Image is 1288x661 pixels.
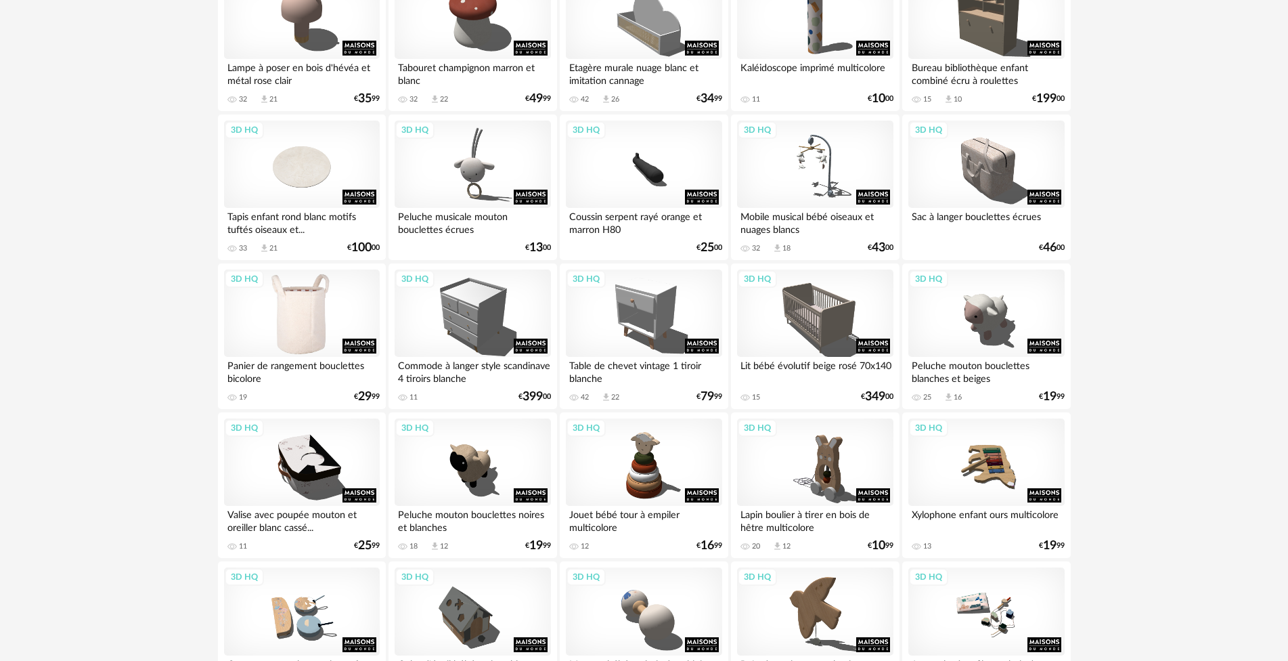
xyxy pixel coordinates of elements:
a: 3D HQ Peluche musicale mouton bouclettes écrues €1300 [388,114,556,261]
span: 49 [529,94,543,104]
div: € 00 [1039,243,1065,253]
a: 3D HQ Tapis enfant rond blanc motifs tuftés oiseaux et... 33 Download icon 21 €10000 [218,114,386,261]
div: 3D HQ [395,568,435,586]
div: € 99 [525,541,551,551]
span: 10 [872,94,885,104]
a: 3D HQ Xylophone enfant ours multicolore 13 €1999 [902,412,1070,559]
span: Download icon [601,94,611,104]
div: € 00 [347,243,380,253]
div: 15 [923,95,931,104]
div: Bureau bibliothèque enfant combiné écru à roulettes [908,59,1064,86]
a: 3D HQ Jouet bébé tour à empiler multicolore 12 €1699 [560,412,728,559]
span: 19 [529,541,543,551]
span: 399 [523,392,543,402]
div: 3D HQ [738,419,777,437]
div: € 00 [1032,94,1065,104]
a: 3D HQ Valise avec poupée mouton et oreiller blanc cassé... 11 €2599 [218,412,386,559]
div: 18 [782,244,791,253]
div: 32 [239,95,247,104]
div: Mobile musical bébé oiseaux et nuages blancs [737,208,893,235]
div: € 99 [696,392,722,402]
span: Download icon [259,94,269,104]
span: 25 [358,541,372,551]
div: Panier de rangement bouclettes bicolore [224,357,380,384]
div: Xylophone enfant ours multicolore [908,506,1064,533]
div: 15 [752,393,760,402]
div: Coussin serpent rayé orange et marron H80 [566,208,721,235]
div: € 99 [868,541,893,551]
span: Download icon [943,94,954,104]
span: Download icon [601,392,611,402]
div: Peluche mouton bouclettes blanches et beiges [908,357,1064,384]
div: 12 [440,542,448,551]
div: € 00 [861,392,893,402]
span: 13 [529,243,543,253]
div: Table de chevet vintage 1 tiroir blanche [566,357,721,384]
span: Download icon [772,243,782,253]
div: Tapis enfant rond blanc motifs tuftés oiseaux et... [224,208,380,235]
div: 20 [752,542,760,551]
div: Valise avec poupée mouton et oreiller blanc cassé... [224,506,380,533]
a: 3D HQ Lapin boulier à tirer en bois de hêtre multicolore 20 Download icon 12 €1099 [731,412,899,559]
div: Kaléidoscope imprimé multicolore [737,59,893,86]
div: 3D HQ [567,419,606,437]
div: 42 [581,95,589,104]
a: 3D HQ Sac à langer bouclettes écrues €4600 [902,114,1070,261]
div: 3D HQ [395,270,435,288]
div: 3D HQ [909,419,948,437]
div: 42 [581,393,589,402]
div: € 00 [518,392,551,402]
a: 3D HQ Panier de rangement bouclettes bicolore 19 €2999 [218,263,386,410]
div: € 99 [1039,541,1065,551]
div: 33 [239,244,247,253]
div: 3D HQ [225,568,264,586]
div: 32 [752,244,760,253]
div: Etagère murale nuage blanc et imitation cannage [566,59,721,86]
span: 349 [865,392,885,402]
div: 21 [269,244,277,253]
span: Download icon [259,243,269,253]
span: 16 [701,541,714,551]
div: € 99 [354,541,380,551]
div: 32 [409,95,418,104]
a: 3D HQ Coussin serpent rayé orange et marron H80 €2500 [560,114,728,261]
div: 26 [611,95,619,104]
div: 18 [409,542,418,551]
div: € 00 [525,243,551,253]
div: € 00 [868,243,893,253]
div: € 99 [354,392,380,402]
div: 10 [954,95,962,104]
div: € 99 [525,94,551,104]
div: € 00 [868,94,893,104]
div: 12 [581,542,589,551]
div: 3D HQ [909,121,948,139]
span: 25 [701,243,714,253]
span: 29 [358,392,372,402]
div: 3D HQ [225,121,264,139]
div: Peluche mouton bouclettes noires et blanches [395,506,550,533]
div: Sac à langer bouclettes écrues [908,208,1064,235]
span: 35 [358,94,372,104]
div: Lapin boulier à tirer en bois de hêtre multicolore [737,506,893,533]
a: 3D HQ Table de chevet vintage 1 tiroir blanche 42 Download icon 22 €7999 [560,263,728,410]
a: 3D HQ Mobile musical bébé oiseaux et nuages blancs 32 Download icon 18 €4300 [731,114,899,261]
div: Tabouret champignon marron et blanc [395,59,550,86]
span: 34 [701,94,714,104]
div: 3D HQ [909,270,948,288]
div: 22 [611,393,619,402]
div: € 99 [1039,392,1065,402]
span: Download icon [430,94,440,104]
div: 3D HQ [567,121,606,139]
div: € 00 [696,243,722,253]
div: 11 [409,393,418,402]
div: 16 [954,393,962,402]
div: € 99 [354,94,380,104]
div: 3D HQ [738,568,777,586]
span: 19 [1043,541,1057,551]
span: 79 [701,392,714,402]
a: 3D HQ Commode à langer style scandinave 4 tiroirs blanche 11 €39900 [388,263,556,410]
span: 100 [351,243,372,253]
span: 19 [1043,392,1057,402]
a: 3D HQ Peluche mouton bouclettes blanches et beiges 25 Download icon 16 €1999 [902,263,1070,410]
div: 3D HQ [738,270,777,288]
